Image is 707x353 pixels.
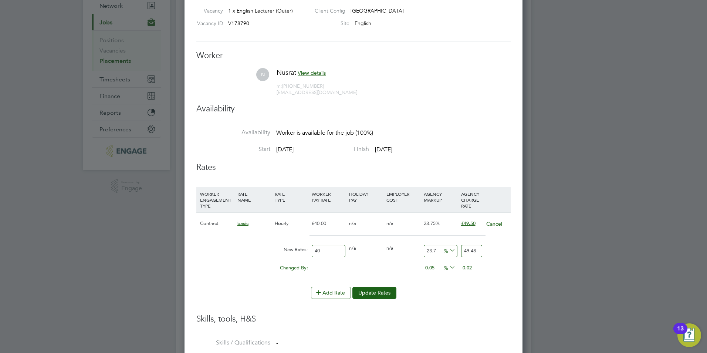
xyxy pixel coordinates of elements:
[310,187,347,206] div: WORKER PAY RATE
[277,83,324,89] span: [PHONE_NUMBER]
[461,220,476,226] span: £49.50
[276,129,373,137] span: Worker is available for the job (100%)
[277,68,296,77] span: Nusrat
[236,187,273,206] div: RATE NAME
[198,213,236,234] div: Contract
[196,145,270,153] label: Start
[486,220,503,228] button: Cancel
[441,263,456,271] span: %
[352,287,396,299] button: Update Rates
[256,68,269,81] span: N
[677,329,684,338] div: 13
[311,287,351,299] button: Add Rate
[677,323,701,347] button: Open Resource Center, 13 new notifications
[193,7,223,14] label: Vacancy
[310,213,347,234] div: £40.00
[386,245,393,251] span: n/a
[424,265,434,271] span: -0.05
[276,146,294,153] span: [DATE]
[351,7,404,14] span: [GEOGRAPHIC_DATA]
[309,7,345,14] label: Client Config
[273,243,310,257] div: New Rates:
[461,265,472,271] span: -0.02
[277,83,282,89] span: m:
[385,187,422,206] div: EMPLOYER COST
[386,220,393,226] span: n/a
[309,20,349,27] label: Site
[193,20,223,27] label: Vacancy ID
[459,187,484,212] div: AGENCY CHARGE RATE
[237,220,248,226] span: basic
[347,187,385,206] div: HOLIDAY PAY
[198,261,310,275] div: Changed By:
[424,220,440,226] span: 23.75%
[196,314,511,325] h3: Skills, tools, H&S
[196,339,270,347] label: Skills / Qualifications
[273,187,310,206] div: RATE TYPE
[196,104,511,114] h3: Availability
[228,7,293,14] span: 1 x English Lecturer (Outer)
[355,20,371,27] span: English
[349,220,356,226] span: n/a
[277,89,357,95] span: [EMAIL_ADDRESS][DOMAIN_NAME]
[196,129,270,137] label: Availability
[441,246,456,254] span: %
[298,70,326,76] span: View details
[196,162,511,173] h3: Rates
[276,339,278,347] span: -
[196,50,511,61] h3: Worker
[422,187,459,206] div: AGENCY MARKUP
[228,20,249,27] span: V178790
[198,187,236,212] div: WORKER ENGAGEMENT TYPE
[375,146,392,153] span: [DATE]
[295,145,369,153] label: Finish
[273,213,310,234] div: Hourly
[349,245,356,251] span: n/a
